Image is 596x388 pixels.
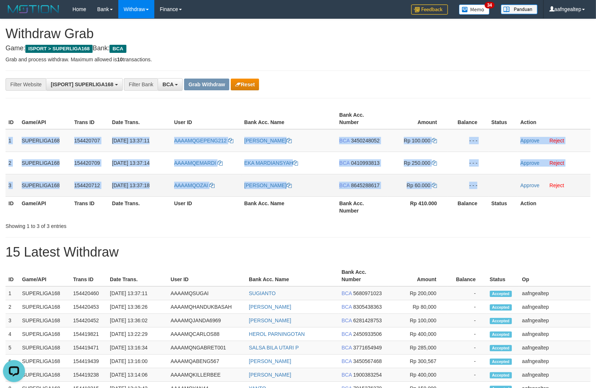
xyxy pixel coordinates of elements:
td: aafngealtep [519,314,590,327]
td: 5 [6,341,19,355]
td: 2 [6,300,19,314]
th: Status [488,196,517,217]
a: [PERSON_NAME] [244,138,292,144]
td: SUPERLIGA168 [19,152,71,174]
td: - [448,314,487,327]
span: BCA [342,358,352,364]
td: aafngealtep [519,300,590,314]
td: aafngealtep [519,355,590,368]
button: Grab Withdraw [184,79,229,90]
span: Accepted [490,304,512,311]
a: Approve [520,182,539,188]
a: Copy 100000 to clipboard [432,138,437,144]
a: Reject [550,182,564,188]
a: Reject [550,160,564,166]
th: ID [6,108,19,129]
span: Copy 0410993813 to clipboard [351,160,380,166]
td: 1 [6,129,19,152]
a: HEROL PARNINGOTAN [249,331,305,337]
span: Accepted [490,372,512,378]
th: User ID [171,196,241,217]
p: Grab and process withdraw. Maximum allowed is transactions. [6,56,590,63]
td: - - - [448,174,488,196]
th: ID [6,265,19,286]
span: Copy 2450933506 to clipboard [353,331,382,337]
td: Rp 80,000 [388,300,448,314]
span: Copy 6281428753 to clipboard [353,318,382,323]
span: BCA [339,182,349,188]
td: - [448,286,487,300]
td: - [448,300,487,314]
td: 154419821 [70,327,107,341]
div: Filter Bank [124,78,158,91]
th: Action [517,196,590,217]
td: 3 [6,314,19,327]
td: SUPERLIGA168 [19,327,70,341]
th: Op [519,265,590,286]
th: Rp 410.000 [387,196,448,217]
span: Accepted [490,318,512,324]
h4: Game: Bank: [6,45,590,52]
td: 3 [6,174,19,196]
span: 154420712 [74,182,100,188]
td: SUPERLIGA168 [19,341,70,355]
span: Copy 8305438363 to clipboard [353,304,382,310]
span: Copy 3450248052 to clipboard [351,138,380,144]
td: Rp 200,000 [388,286,448,300]
th: User ID [168,265,246,286]
th: Bank Acc. Name [246,265,338,286]
span: AAAAMQOZAI [174,182,208,188]
td: Rp 285,000 [388,341,448,355]
img: panduan.png [501,4,538,14]
td: - [448,341,487,355]
td: AAAAMQHANDUKBASAH [168,300,246,314]
th: Game/API [19,196,71,217]
td: - - - [448,152,488,174]
td: 2 [6,152,19,174]
span: BCA [342,304,352,310]
span: AAAAMQGEPENG212 [174,138,227,144]
td: AAAAMQKILLERBEE [168,368,246,382]
a: [PERSON_NAME] [249,318,291,323]
th: Bank Acc. Number [339,265,388,286]
th: Balance [448,108,488,129]
td: AAAAMQABENG567 [168,355,246,368]
td: [DATE] 13:22:29 [107,327,168,341]
th: User ID [171,108,241,129]
span: [DATE] 13:37:18 [112,182,150,188]
td: - [448,327,487,341]
a: EKA MARDIANSYAH [244,160,298,166]
th: Date Trans. [107,265,168,286]
span: [DATE] 13:37:14 [112,160,150,166]
span: Accepted [490,359,512,365]
span: BCA [339,138,349,144]
button: Open LiveChat chat widget [3,3,25,25]
td: Rp 400,000 [388,368,448,382]
span: BCA [109,45,126,53]
a: SUGIANTO [249,290,276,296]
td: aafngealtep [519,341,590,355]
a: [PERSON_NAME] [249,304,291,310]
a: AAAAMQGEPENG212 [174,138,233,144]
th: Bank Acc. Name [241,196,337,217]
th: Action [517,108,590,129]
button: BCA [158,78,183,91]
div: Filter Website [6,78,46,91]
td: 154419439 [70,355,107,368]
a: Approve [520,138,539,144]
span: Rp 60.000 [407,182,431,188]
td: [DATE] 13:16:00 [107,355,168,368]
strong: 10 [117,57,123,62]
span: Accepted [490,291,512,297]
a: [PERSON_NAME] [249,372,291,378]
span: BCA [342,372,352,378]
td: 4 [6,327,19,341]
td: SUPERLIGA168 [19,286,70,300]
td: [DATE] 13:36:26 [107,300,168,314]
h1: 15 Latest Withdraw [6,245,590,260]
a: Approve [520,160,539,166]
th: Game/API [19,108,71,129]
span: BCA [342,331,352,337]
th: Balance [448,196,488,217]
th: Trans ID [71,196,109,217]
